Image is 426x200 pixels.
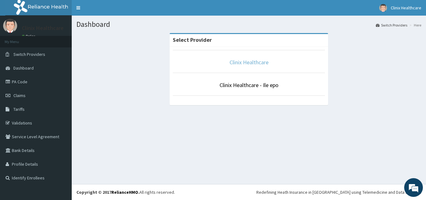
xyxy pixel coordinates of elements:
span: Clinix Healthcare [391,5,421,11]
li: Here [408,22,421,28]
strong: Copyright © 2017 . [76,189,139,195]
img: User Image [3,19,17,33]
footer: All rights reserved. [72,184,426,200]
span: Switch Providers [13,51,45,57]
span: Tariffs [13,106,25,112]
img: User Image [379,4,387,12]
a: Clinix Healthcare - Ile epo [220,81,278,89]
a: Online [22,34,37,38]
a: Switch Providers [376,22,407,28]
strong: Select Provider [173,36,212,43]
h1: Dashboard [76,20,421,28]
a: RelianceHMO [111,189,138,195]
p: Clinix Healthcare [22,25,64,31]
span: Claims [13,93,26,98]
a: Clinix Healthcare [230,59,269,66]
span: Dashboard [13,65,34,71]
div: Redefining Heath Insurance in [GEOGRAPHIC_DATA] using Telemedicine and Data Science! [256,189,421,195]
